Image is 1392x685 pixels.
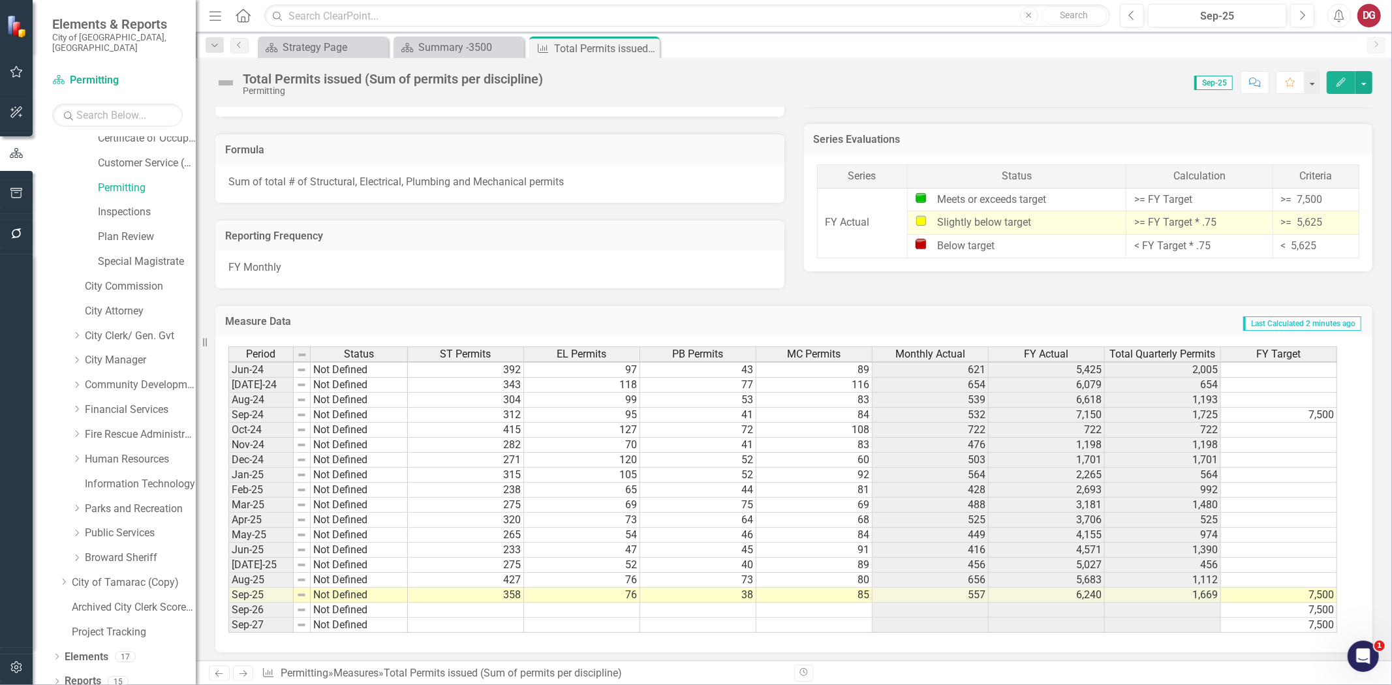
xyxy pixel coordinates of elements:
a: City of Tamarac (Copy) [72,575,196,590]
td: Apr-25 [228,513,294,528]
a: Inspections [98,205,196,220]
td: 2,005 [1105,363,1221,378]
td: 1,198 [989,438,1105,453]
div: Strategy Page [283,39,385,55]
td: 38 [640,588,756,603]
td: Not Defined [311,363,408,378]
td: 85 [756,588,873,603]
td: 312 [408,408,524,423]
td: Dec-24 [228,453,294,468]
td: 97 [524,363,640,378]
td: 81 [756,483,873,498]
span: Search [1060,10,1088,20]
a: Archived City Clerk Scorecard [72,600,196,615]
td: >= FY Target [1126,188,1273,211]
span: FY Target [1257,348,1301,360]
img: 8DAGhfEEPCf229AAAAAElFTkSuQmCC [296,515,307,525]
h3: Formula [225,144,775,156]
span: Last Calculated 2 minutes ago [1243,316,1361,331]
img: 8DAGhfEEPCf229AAAAAElFTkSuQmCC [296,530,307,540]
td: Sep-24 [228,408,294,423]
td: 449 [873,528,989,543]
div: Total Permits issued (Sum of permits per discipline) [554,40,657,57]
td: 73 [640,573,756,588]
td: Jan-25 [228,468,294,483]
td: 52 [524,558,640,573]
button: DG [1357,4,1381,27]
td: Aug-24 [228,393,294,408]
th: Series [817,164,907,188]
td: < FY Target * .75 [1126,235,1273,258]
td: 7,500 [1221,588,1337,603]
td: 343 [408,378,524,393]
a: Fire Rescue Administration [85,427,196,442]
td: 127 [524,423,640,438]
span: Elements & Reports [52,16,183,32]
div: Slightly below target [916,215,1119,230]
span: Status [344,348,374,360]
td: 3,706 [989,513,1105,528]
img: 8DAGhfEEPCf229AAAAAElFTkSuQmCC [296,545,307,555]
td: >= 7,500 [1273,188,1359,211]
img: ClearPoint Strategy [7,14,29,37]
img: 8DAGhfEEPCf229AAAAAElFTkSuQmCC [297,350,307,360]
td: 80 [756,573,873,588]
td: Not Defined [311,618,408,633]
td: 6,618 [989,393,1105,408]
img: 8DAGhfEEPCf229AAAAAElFTkSuQmCC [296,395,307,405]
td: Not Defined [311,483,408,498]
td: 76 [524,588,640,603]
img: Below target [916,239,926,249]
td: 1,198 [1105,438,1221,453]
span: Monthly Actual [895,348,965,360]
td: Aug-25 [228,573,294,588]
td: 456 [1105,558,1221,573]
span: 1 [1374,641,1385,651]
td: 73 [524,513,640,528]
td: 72 [640,423,756,438]
a: Project Tracking [72,625,196,640]
td: Sep-25 [228,588,294,603]
img: 8DAGhfEEPCf229AAAAAElFTkSuQmCC [296,440,307,450]
div: Total Permits issued (Sum of permits per discipline) [384,667,622,679]
a: Strategy Page [261,39,385,55]
td: 76 [524,573,640,588]
img: 8DAGhfEEPCf229AAAAAElFTkSuQmCC [296,470,307,480]
img: 8DAGhfEEPCf229AAAAAElFTkSuQmCC [296,410,307,420]
td: 532 [873,408,989,423]
th: Status [907,164,1126,188]
td: 40 [640,558,756,573]
a: City Clerk/ Gen. Gvt [85,329,196,344]
span: MC Permits [788,348,841,360]
img: 8DAGhfEEPCf229AAAAAElFTkSuQmCC [296,575,307,585]
td: 89 [756,558,873,573]
td: Jun-25 [228,543,294,558]
td: 974 [1105,528,1221,543]
span: PB Permits [673,348,724,360]
td: 92 [756,468,873,483]
td: 54 [524,528,640,543]
div: 17 [115,651,136,662]
td: 69 [524,498,640,513]
td: FY Actual [817,188,907,258]
span: Sep-25 [1194,76,1233,90]
td: 1,193 [1105,393,1221,408]
td: 992 [1105,483,1221,498]
img: 8DAGhfEEPCf229AAAAAElFTkSuQmCC [296,620,307,630]
a: Plan Review [98,230,196,245]
img: 8DAGhfEEPCf229AAAAAElFTkSuQmCC [296,455,307,465]
td: 476 [873,438,989,453]
td: 238 [408,483,524,498]
td: 108 [756,423,873,438]
span: ST Permits [441,348,491,360]
td: 41 [640,438,756,453]
img: Slightly below target [916,215,926,226]
td: 7,500 [1221,618,1337,633]
td: 118 [524,378,640,393]
td: Not Defined [311,438,408,453]
th: Calculation [1126,164,1273,188]
div: Meets or exceeds target [916,192,1119,207]
td: 320 [408,513,524,528]
td: Not Defined [311,453,408,468]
